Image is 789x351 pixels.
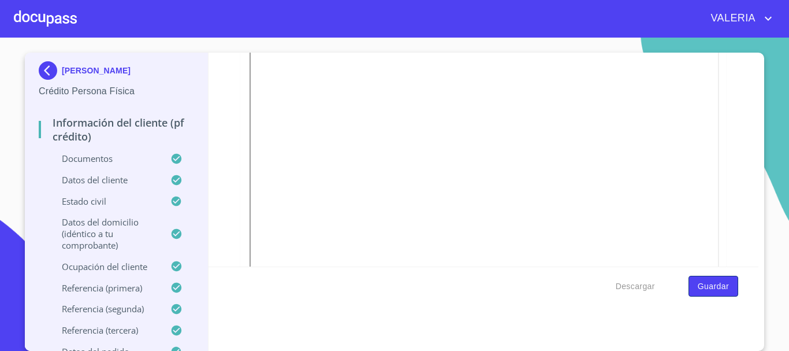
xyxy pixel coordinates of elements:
p: Estado Civil [39,195,170,207]
button: account of current user [702,9,776,28]
button: Guardar [688,276,738,297]
p: Datos del cliente [39,174,170,186]
p: [PERSON_NAME] [62,66,131,75]
p: Ocupación del Cliente [39,261,170,272]
p: Referencia (tercera) [39,324,170,336]
p: Referencia (segunda) [39,303,170,315]
p: Datos del domicilio (idéntico a tu comprobante) [39,216,170,251]
p: Documentos [39,153,170,164]
img: Docupass spot blue [39,61,62,80]
span: Guardar [698,279,729,294]
iframe: Identificación Oficial [250,28,719,339]
div: [PERSON_NAME] [39,61,194,84]
button: Descargar [611,276,660,297]
span: VALERIA [702,9,762,28]
span: Descargar [616,279,655,294]
p: Información del cliente (PF crédito) [39,116,194,143]
p: Crédito Persona Física [39,84,194,98]
p: Referencia (primera) [39,282,170,294]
